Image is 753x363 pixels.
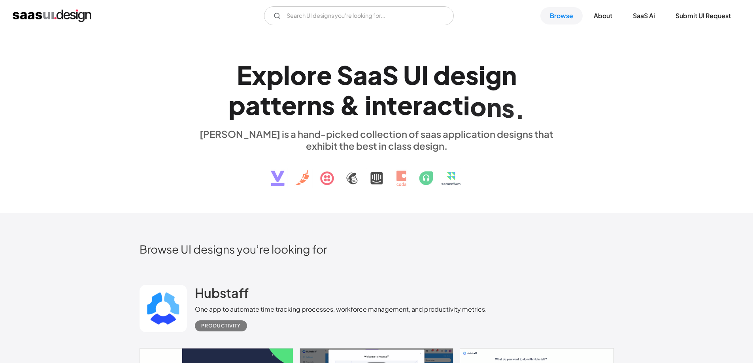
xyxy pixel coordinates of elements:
[195,285,249,305] a: Hubstaff
[397,90,413,120] div: e
[307,90,322,120] div: n
[266,60,283,90] div: p
[195,285,249,301] h2: Hubstaff
[463,90,470,121] div: i
[195,305,487,314] div: One app to automate time tracking processes, workforce management, and productivity metrics.
[257,152,496,193] img: text, icon, saas logo
[340,90,360,120] div: &
[13,9,91,22] a: home
[515,94,525,124] div: .
[466,60,479,90] div: s
[317,60,332,90] div: e
[487,92,502,122] div: n
[453,90,463,120] div: t
[365,90,372,120] div: i
[271,90,281,120] div: t
[140,242,614,256] h2: Browse UI designs you’re looking for
[252,60,266,90] div: x
[540,7,583,24] a: Browse
[623,7,664,24] a: SaaS Ai
[307,60,317,90] div: r
[264,6,454,25] input: Search UI designs you're looking for...
[368,60,382,90] div: a
[353,60,368,90] div: a
[260,90,271,120] div: t
[290,60,307,90] div: o
[195,60,559,120] h1: Explore SaaS UI design patterns & interactions.
[450,60,466,90] div: e
[382,60,398,90] div: S
[470,91,487,121] div: o
[228,90,245,120] div: p
[237,60,252,90] div: E
[264,6,454,25] form: Email Form
[502,60,517,90] div: n
[485,60,502,90] div: g
[387,90,397,120] div: t
[433,60,450,90] div: d
[437,90,453,120] div: c
[297,90,307,120] div: r
[283,60,290,90] div: l
[245,90,260,120] div: a
[421,60,428,90] div: I
[502,92,515,123] div: s
[195,128,559,152] div: [PERSON_NAME] is a hand-picked collection of saas application designs that exhibit the best in cl...
[322,90,335,120] div: s
[423,90,437,120] div: a
[372,90,387,120] div: n
[403,60,421,90] div: U
[337,60,353,90] div: S
[201,321,241,331] div: Productivity
[413,90,423,120] div: r
[479,60,485,90] div: i
[666,7,740,24] a: Submit UI Request
[584,7,622,24] a: About
[281,90,297,120] div: e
